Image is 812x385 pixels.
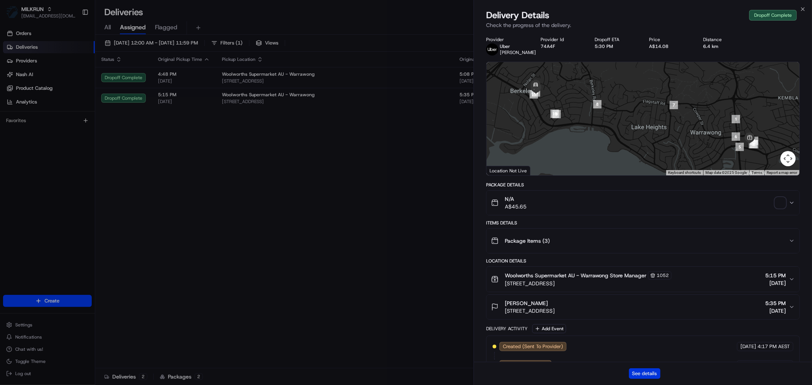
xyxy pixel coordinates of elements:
div: 1 [732,115,740,123]
span: Map data ©2025 Google [705,170,747,175]
span: [DATE] [740,361,756,368]
img: Google [488,165,514,175]
button: 74A4F [541,43,555,49]
div: 6.4 km [704,43,746,49]
div: Location Not Live [487,166,530,175]
a: Open this area in Google Maps (opens a new window) [488,165,514,175]
span: [PERSON_NAME] [505,299,548,307]
span: Woolworths Supermarket AU - Warrawong Store Manager [505,272,646,279]
span: [DATE] [765,307,786,315]
button: Package Items (3) [487,229,799,253]
div: Dropoff ETA [595,37,637,43]
span: A$45.65 [505,203,526,210]
button: See details [629,368,660,379]
div: Items Details [486,220,800,226]
button: N/AA$45.65 [487,191,799,215]
span: [DATE] [740,343,756,350]
div: Delivery Activity [486,326,528,332]
span: [PERSON_NAME] [500,49,536,56]
span: Uber [500,43,510,49]
img: uber-new-logo.jpeg [486,43,498,56]
div: 5 [735,143,744,151]
div: A$14.08 [649,43,691,49]
span: Not Assigned Driver [503,361,548,368]
a: Terms (opens in new tab) [751,170,762,175]
div: Location Details [486,258,800,264]
span: 4:17 PM AEST [758,343,790,350]
span: 5:35 PM [765,299,786,307]
span: 5:15 PM [765,272,786,279]
span: 4:17 PM AEST [758,361,790,368]
p: Check the progress of the delivery. [486,21,800,29]
button: Map camera controls [780,151,796,166]
button: Add Event [532,324,566,333]
span: [STREET_ADDRESS] [505,307,555,315]
span: N/A [505,195,526,203]
div: Price [649,37,691,43]
div: 5:30 PM [595,43,637,49]
button: Woolworths Supermarket AU - Warrawong Store Manager1052[STREET_ADDRESS]5:15 PM[DATE] [487,267,799,292]
a: Report a map error [767,170,797,175]
div: 11 [530,90,538,99]
span: Package Items ( 3 ) [505,237,550,245]
span: [STREET_ADDRESS] [505,280,672,287]
div: Package Details [486,182,800,188]
div: 7 [670,101,678,109]
button: [PERSON_NAME][STREET_ADDRESS]5:35 PM[DATE] [487,295,799,319]
div: Distance [704,37,746,43]
span: Created (Sent To Provider) [503,343,563,350]
div: 3 [749,140,757,148]
span: Delivery Details [486,9,549,21]
div: Provider [486,37,528,43]
div: 10 [550,110,559,118]
span: 1052 [657,272,669,278]
div: Provider Id [541,37,583,43]
div: 6 [732,132,740,141]
span: [DATE] [765,279,786,287]
div: 8 [593,100,601,108]
button: Keyboard shortcuts [668,170,701,175]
